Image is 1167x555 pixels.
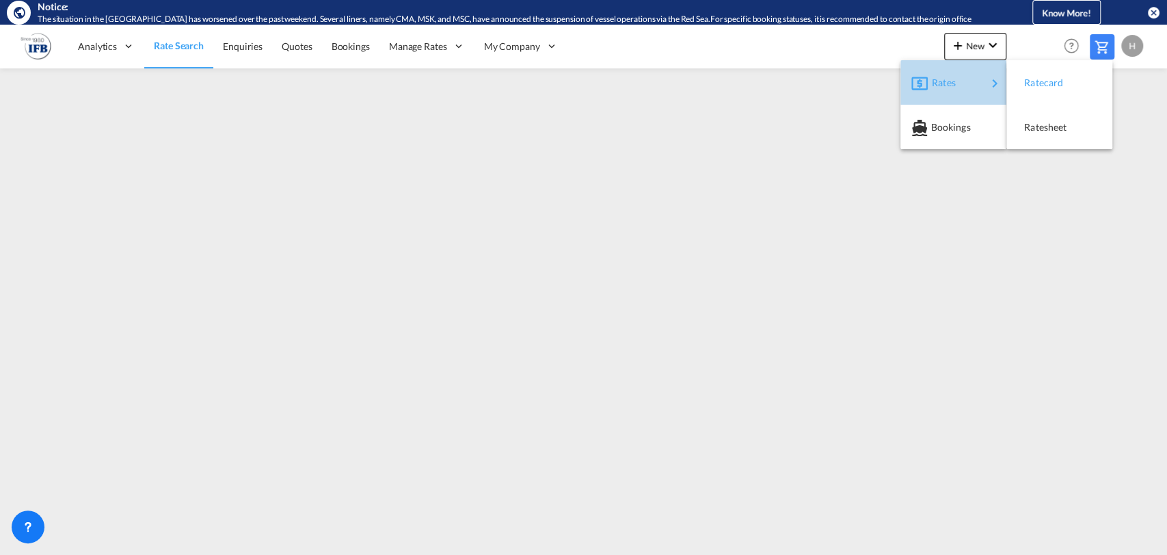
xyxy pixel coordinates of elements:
span: Rates [932,69,948,96]
div: Ratecard [1017,66,1101,100]
div: Bookings [911,110,995,144]
span: Ratecard [1024,69,1039,96]
button: Bookings [900,105,1006,149]
div: Ratesheet [1017,110,1101,144]
span: Bookings [930,114,945,141]
span: Ratesheet [1024,114,1039,141]
md-icon: icon-chevron-right [987,75,1003,92]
